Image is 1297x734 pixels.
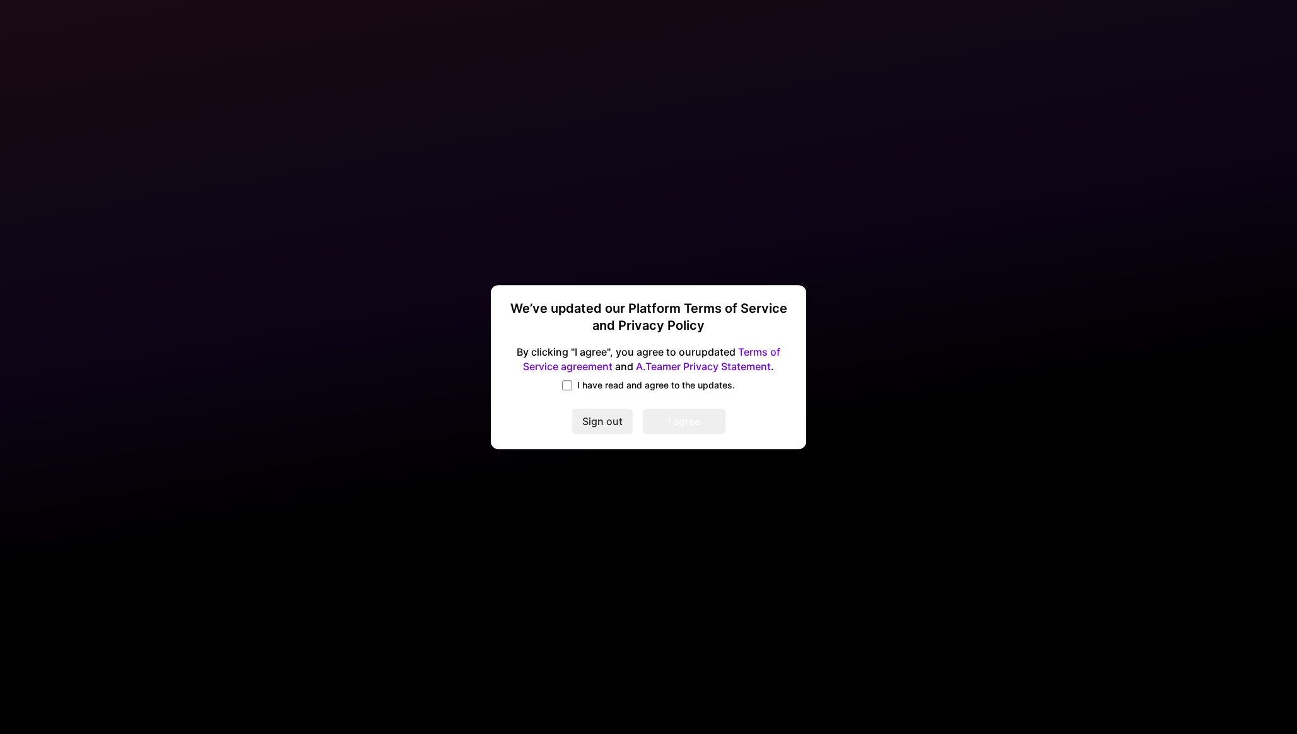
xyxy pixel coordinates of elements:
button: I agree [643,409,725,434]
span: By clicking "I agree", you agree to our updated and . [506,345,791,374]
a: A.Teamer Privacy Statement [636,360,771,373]
span: I have read and agree to the updates. [577,379,735,392]
button: Sign out [572,409,633,434]
h3: We’ve updated our Platform Terms of Service and Privacy Policy [506,300,791,335]
a: Terms of Service agreement [523,346,780,373]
